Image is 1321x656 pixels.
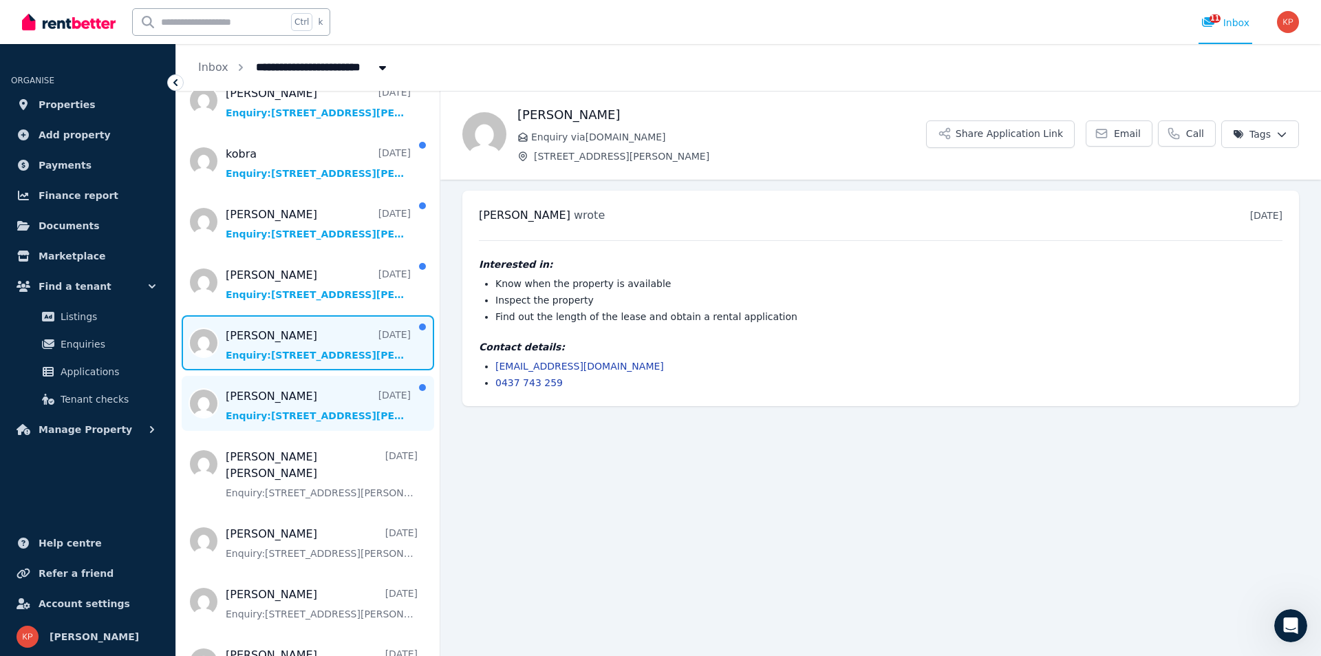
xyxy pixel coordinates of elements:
button: Upload attachment [65,451,76,462]
a: Properties [11,91,164,118]
div: Thanks! a member of our team will reach out to you as soon as we're available. [22,180,215,220]
div: Rochelle says… [11,271,264,393]
button: Find a tenant [11,273,164,300]
a: [PERSON_NAME][DATE]Enquiry:[STREET_ADDRESS][PERSON_NAME]. [226,526,418,560]
a: Finance report [11,182,164,209]
span: wrote [574,209,605,222]
a: [PERSON_NAME][DATE]Enquiry:[STREET_ADDRESS][PERSON_NAME]. [226,328,411,362]
span: Email [1114,127,1141,140]
div: Hi [PERSON_NAME], [PERSON_NAME] here. We have updated the address of the property to [STREET_ADDR... [11,271,226,382]
button: Send a message… [236,445,258,467]
a: Help Centre [151,45,208,56]
img: Profile image for Rochelle [41,242,55,255]
span: k [318,17,323,28]
div: The RentBetter Team says… [11,171,264,240]
img: Kate Papashvili [1277,11,1299,33]
a: Refer a friend [11,560,164,587]
button: go back [9,6,35,32]
button: Share Application Link [926,120,1075,148]
div: Inbox [1201,16,1249,30]
time: [DATE] [1250,210,1282,221]
li: Inspect the property [495,293,1282,307]
a: Applications [17,358,159,385]
a: Inbox [198,61,228,74]
a: Account settings [11,590,164,617]
img: RentBetter [22,12,116,32]
a: [PERSON_NAME] [PERSON_NAME][DATE]Enquiry:[STREET_ADDRESS][PERSON_NAME]. [226,449,418,500]
h1: [PERSON_NAME] [517,105,926,125]
a: Enquiries [17,330,159,358]
a: Add property [11,121,164,149]
a: [PERSON_NAME][DATE]Enquiry:[STREET_ADDRESS][PERSON_NAME]. [226,388,411,423]
span: Applications [61,363,153,380]
span: Call [1186,127,1204,140]
a: kobra[DATE]Enquiry:[STREET_ADDRESS][PERSON_NAME]. [226,146,411,180]
a: [PERSON_NAME][DATE]Enquiry:[STREET_ADDRESS][PERSON_NAME]. [226,586,418,621]
span: ORGANISE [11,76,54,85]
span: Add property [39,127,111,143]
span: [STREET_ADDRESS][PERSON_NAME] [534,149,926,163]
span: Listings [61,308,153,325]
button: Manage Property [11,416,164,443]
span: Enquiries [61,336,153,352]
div: Rochelle says… [11,240,264,271]
span: Marketplace [39,248,105,264]
span: [PERSON_NAME] [50,628,139,645]
div: Hi [PERSON_NAME], [PERSON_NAME] here. We have updated the address of the property to [STREET_ADDR... [22,279,215,374]
div: The RentBetter Team says… [11,393,264,491]
a: [EMAIL_ADDRESS][DOMAIN_NAME] [495,361,664,372]
a: [PERSON_NAME][DATE]Enquiry:[STREET_ADDRESS][PERSON_NAME]. [226,85,411,120]
span: Enquiry via [DOMAIN_NAME] [531,130,926,144]
span: Find a tenant [39,278,111,295]
button: Tags [1221,120,1299,148]
h4: Contact details: [479,340,1282,354]
b: [PERSON_NAME] [59,244,136,253]
li: Know when the property is available [495,277,1282,290]
div: Thanks! a member of our team will reach out to you as soon as we're available. [11,171,226,229]
a: [PERSON_NAME][DATE]Enquiry:[STREET_ADDRESS][PERSON_NAME]. [226,267,411,301]
a: Listings [17,303,159,330]
span: Finance report [39,187,118,204]
span: Tags [1233,127,1271,141]
span: Tenant checks [61,391,153,408]
nav: Breadcrumb [176,44,411,91]
h1: The RentBetter Team [67,13,182,23]
div: Could you change the address from [STREET_ADDRESS][PERSON_NAME] to [STREET_ADDRESS][PERSON_NAME]? [61,112,253,152]
a: Marketplace [11,242,164,270]
iframe: Intercom live chat [1274,609,1307,642]
li: Find out the length of the lease and obtain a rental application [495,310,1282,324]
div: Rate your conversation [25,408,189,424]
div: Close [241,6,266,30]
div: joined the conversation [59,242,235,255]
button: Home [215,6,241,32]
a: Email [1086,120,1152,147]
button: Emoji picker [21,451,32,462]
a: [PERSON_NAME][DATE]Enquiry:[STREET_ADDRESS][PERSON_NAME]. [226,207,411,241]
span: Ctrl [291,13,312,31]
span: 11 [1210,14,1221,23]
span: Account settings [39,595,130,612]
a: 0437 743 259 [495,377,563,388]
img: Profile image for The RentBetter Team [39,8,61,30]
div: You can also check out our and that may help in answering your question. [22,44,215,85]
span: Payments [39,157,92,173]
a: Call [1158,120,1216,147]
button: Gif picker [43,451,54,462]
span: Manage Property [39,421,132,438]
a: Blogs [40,58,66,69]
span: [PERSON_NAME] [479,209,570,222]
img: Kate Papashvili [17,626,39,648]
a: Payments [11,151,164,179]
a: Help centre [11,529,164,557]
div: Kate says… [11,103,264,171]
a: Documents [11,212,164,240]
span: Properties [39,96,96,113]
span: Refer a friend [39,565,114,582]
span: Documents [39,218,100,234]
textarea: Message… [12,422,264,445]
span: Help centre [39,535,102,551]
div: Could you change the address from [STREET_ADDRESS][PERSON_NAME] to [STREET_ADDRESS][PERSON_NAME]? [50,103,264,160]
img: Theja Yalagala [462,112,506,156]
h4: Interested in: [479,257,1282,271]
a: Tenant checks [17,385,159,413]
